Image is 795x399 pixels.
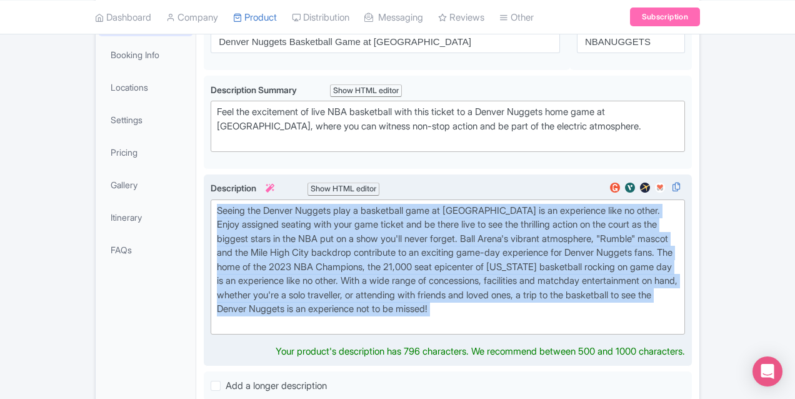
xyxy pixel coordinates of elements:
div: Open Intercom Messenger [752,356,782,386]
span: Description Summary [211,84,299,95]
img: musement-review-widget-01-cdcb82dea4530aa52f361e0f447f8f5f.svg [652,181,667,194]
div: Show HTML editor [307,183,379,196]
a: Pricing [98,138,193,166]
a: Booking Info [98,41,193,69]
div: Feel the excitement of live NBA basketball with this ticket to a Denver Nuggets home game at [GEO... [217,105,679,148]
img: viator-review-widget-01-363d65f17b203e82e80c83508294f9cc.svg [622,181,637,194]
a: Settings [98,106,193,134]
a: Locations [98,73,193,101]
div: Show HTML editor [330,84,402,98]
div: Seeing the Denver Nuggets play a basketball game at [GEOGRAPHIC_DATA] is an experience like no ot... [217,204,679,331]
img: getyourguide-review-widget-01-c9ff127aecadc9be5c96765474840e58.svg [607,181,622,194]
img: expedia-review-widget-01-6a8748bc8b83530f19f0577495396935.svg [637,181,652,194]
a: Gallery [98,171,193,199]
div: Your product's description has 796 characters. We recommend between 500 and 1000 characters. [276,345,685,359]
span: Add a longer description [226,380,327,391]
span: Description [211,183,276,193]
a: Itinerary [98,203,193,231]
a: FAQs [98,236,193,264]
a: Subscription [630,8,700,26]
